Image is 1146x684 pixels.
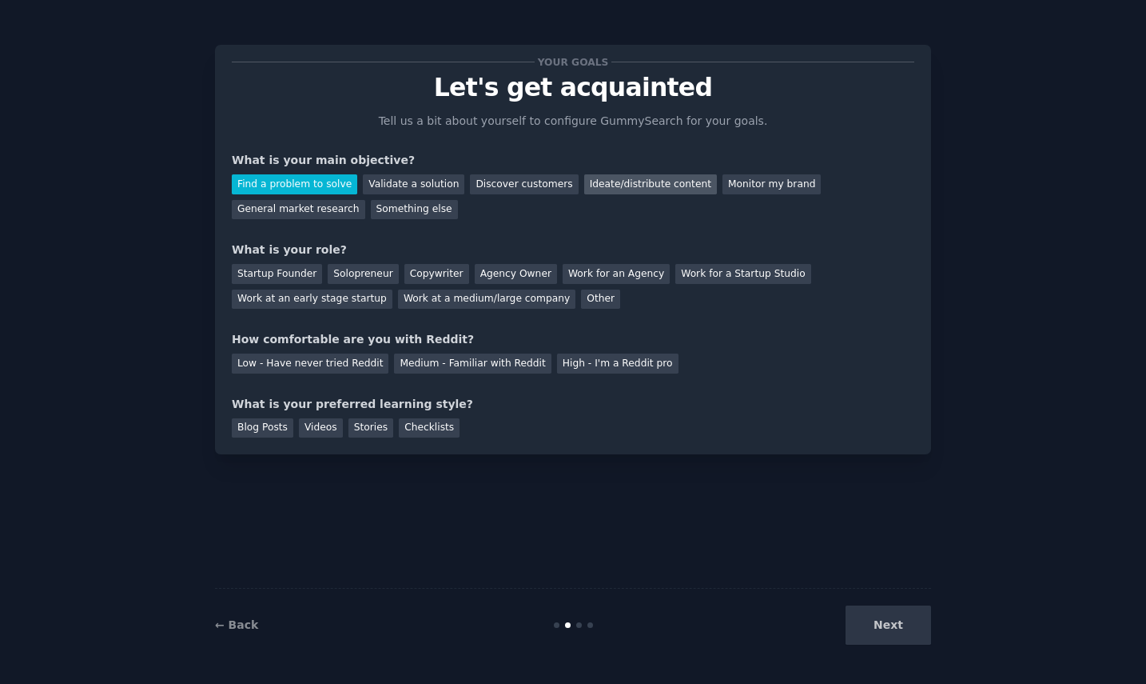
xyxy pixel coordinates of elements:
div: Copywriter [404,264,469,284]
div: What is your main objective? [232,152,914,169]
div: Find a problem to solve [232,174,357,194]
div: What is your role? [232,242,914,258]
div: Work for an Agency [563,264,670,284]
div: Stories [348,418,393,438]
div: Monitor my brand [722,174,821,194]
div: Validate a solution [363,174,464,194]
div: How comfortable are you with Reddit? [232,331,914,348]
div: Something else [371,200,458,220]
div: Agency Owner [475,264,557,284]
div: General market research [232,200,365,220]
div: Medium - Familiar with Reddit [394,354,551,374]
div: Low - Have never tried Reddit [232,354,388,374]
div: High - I'm a Reddit pro [557,354,678,374]
div: What is your preferred learning style? [232,396,914,413]
div: Other [581,290,620,310]
div: Blog Posts [232,418,293,438]
span: Your goals [535,54,611,70]
p: Let's get acquainted [232,74,914,102]
p: Tell us a bit about yourself to configure GummySearch for your goals. [372,113,774,130]
div: Work at an early stage startup [232,290,392,310]
div: Startup Founder [232,264,322,284]
a: ← Back [215,618,258,631]
div: Work for a Startup Studio [675,264,810,284]
div: Videos [299,418,343,438]
div: Solopreneur [328,264,398,284]
div: Ideate/distribute content [584,174,717,194]
div: Work at a medium/large company [398,290,575,310]
div: Discover customers [470,174,578,194]
div: Checklists [399,418,460,438]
